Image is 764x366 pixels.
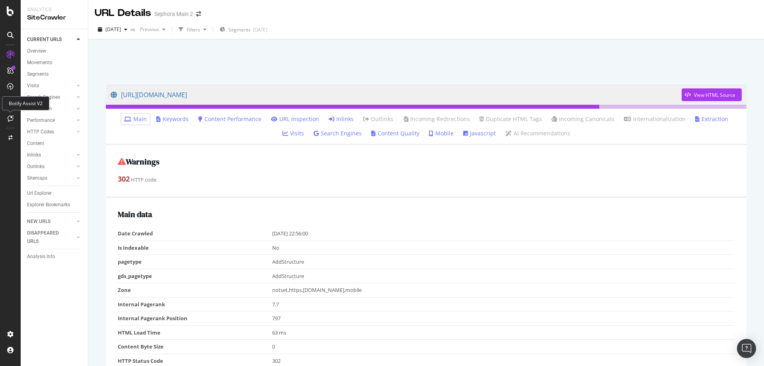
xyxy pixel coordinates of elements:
[283,129,304,137] a: Visits
[27,128,54,136] div: HTTP Codes
[27,35,74,44] a: CURRENT URLS
[27,229,67,246] div: DISAPPEARED URLS
[118,174,130,184] strong: 302
[27,128,74,136] a: HTTP Codes
[27,6,82,13] div: Analytics
[27,217,51,226] div: NEW URLS
[118,255,272,269] td: pagetype
[271,115,319,123] a: URL Inspection
[156,115,189,123] a: Keywords
[272,255,735,269] td: AddStructure
[314,129,362,137] a: Search Engines
[737,339,756,358] div: Open Intercom Messenger
[694,92,735,98] div: View HTML Source
[27,151,41,159] div: Inlinks
[187,26,200,33] div: Filters
[137,23,169,36] button: Previous
[371,129,419,137] a: Content Quality
[196,11,201,17] div: arrow-right-arrow-left
[27,189,82,198] a: Url Explorer
[118,311,272,326] td: Internal Pagerank Position
[105,26,121,33] span: 2025 Sep. 4th
[124,115,147,123] a: Main
[27,93,60,102] div: Search Engines
[228,26,251,33] span: Segments
[253,26,267,33] div: [DATE]
[27,174,74,182] a: Sitemaps
[272,297,735,311] td: 7.7
[27,229,74,246] a: DISAPPEARED URLS
[27,217,74,226] a: NEW URLS
[175,23,210,36] button: Filters
[27,252,82,261] a: Analysis Info
[272,311,735,326] td: 797
[363,115,393,123] a: Outlinks
[27,47,46,55] div: Overview
[682,88,742,101] button: View HTML Source
[27,70,49,78] div: Segments
[27,35,62,44] div: CURRENT URLS
[27,47,82,55] a: Overview
[272,269,735,283] td: AddStructure
[118,157,735,166] h2: Warnings
[27,59,52,67] div: Movements
[118,174,735,184] div: HTTP code
[624,115,686,123] a: Internationalization
[27,116,74,125] a: Performance
[95,23,131,36] button: [DATE]
[695,115,728,123] a: Extraction
[118,227,272,241] td: Date Crawled
[111,85,682,105] a: [URL][DOMAIN_NAME]
[505,129,570,137] a: AI Recommendations
[403,115,470,123] a: Incoming Redirections
[27,201,70,209] div: Explorer Bookmarks
[463,129,496,137] a: Javascript
[272,241,735,255] td: No
[27,13,82,22] div: SiteCrawler
[272,227,735,241] td: [DATE] 22:56:00
[118,210,735,219] h2: Main data
[118,241,272,255] td: Is Indexable
[118,325,272,340] td: HTML Load Time
[552,115,614,123] a: Incoming Canonicals
[27,151,74,159] a: Inlinks
[27,139,44,148] div: Content
[27,189,52,198] div: Url Explorer
[27,162,74,171] a: Outlinks
[27,201,82,209] a: Explorer Bookmarks
[131,26,137,33] span: vs
[27,252,55,261] div: Analysis Info
[429,129,454,137] a: Mobile
[118,283,272,297] td: Zone
[2,96,49,110] div: Botify Assist V2
[27,174,47,182] div: Sitemaps
[272,283,735,297] td: notset,https,[DOMAIN_NAME],mobile
[27,105,74,113] a: Distribution
[329,115,354,123] a: Inlinks
[216,23,271,36] button: Segments[DATE]
[95,6,151,20] div: URL Details
[272,325,735,340] td: 63 ms
[137,26,159,33] span: Previous
[118,269,272,283] td: gds_pagetype
[198,115,261,123] a: Content Performance
[118,297,272,311] td: Internal Pagerank
[27,82,39,90] div: Visits
[154,10,193,18] div: Sephora Main 2
[479,115,542,123] a: Duplicate HTML Tags
[27,93,74,102] a: Search Engines
[27,70,82,78] a: Segments
[272,340,735,354] td: 0
[27,59,82,67] a: Movements
[27,82,74,90] a: Visits
[27,139,82,148] a: Content
[27,116,55,125] div: Performance
[27,162,45,171] div: Outlinks
[118,340,272,354] td: Content Byte Size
